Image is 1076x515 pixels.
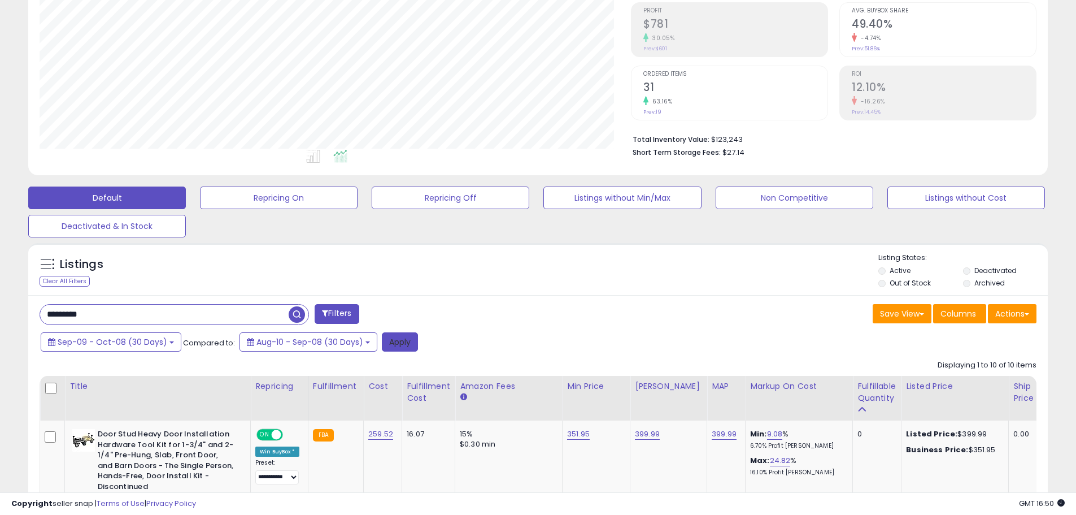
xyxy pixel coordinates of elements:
[750,429,844,450] div: %
[543,187,701,209] button: Listings without Min/Max
[857,97,885,106] small: -16.26%
[635,429,660,440] a: 399.99
[712,380,740,392] div: MAP
[906,429,1000,439] div: $399.99
[28,187,186,209] button: Default
[852,71,1036,77] span: ROI
[857,429,892,439] div: 0
[988,304,1036,323] button: Actions
[767,429,783,440] a: 9.08
[58,336,167,348] span: Sep-09 - Oct-08 (30 Days)
[69,380,246,392] div: Title
[857,34,881,42] small: -4.74%
[852,18,1036,33] h2: 49.40%
[906,429,957,439] b: Listed Price:
[567,380,625,392] div: Min Price
[906,445,1000,455] div: $351.95
[716,187,873,209] button: Non Competitive
[906,380,1004,392] div: Listed Price
[567,429,590,440] a: 351.95
[750,455,770,466] b: Max:
[460,439,554,449] div: $0.30 min
[940,308,976,319] span: Columns
[852,45,880,52] small: Prev: 51.86%
[938,360,1036,371] div: Displaying 1 to 10 of 10 items
[255,459,299,484] div: Preset:
[1013,429,1032,439] div: 0.00
[313,429,334,442] small: FBA
[750,456,844,477] div: %
[852,109,881,115] small: Prev: 14.45%
[255,447,299,457] div: Win BuyBox *
[887,187,1045,209] button: Listings without Cost
[643,81,827,96] h2: 31
[460,380,557,392] div: Amazon Fees
[750,429,767,439] b: Min:
[906,444,968,455] b: Business Price:
[750,469,844,477] p: 16.10% Profit [PERSON_NAME]
[460,429,554,439] div: 15%
[11,498,53,509] strong: Copyright
[407,380,450,404] div: Fulfillment Cost
[635,380,702,392] div: [PERSON_NAME]
[98,429,235,495] b: Door Stud Heavy Door Installation Hardware Tool Kit for 1-3/4" and 2-1/4" Pre-Hung, Slab, Front D...
[368,380,397,392] div: Cost
[281,430,299,440] span: OFF
[643,45,667,52] small: Prev: $601
[200,187,358,209] button: Repricing On
[648,97,672,106] small: 63.16%
[722,147,744,158] span: $27.14
[878,253,1048,263] p: Listing States:
[372,187,529,209] button: Repricing Off
[28,215,186,237] button: Deactivated & In Stock
[974,266,1017,275] label: Deactivated
[643,71,827,77] span: Ordered Items
[146,498,196,509] a: Privacy Policy
[315,304,359,324] button: Filters
[643,18,827,33] h2: $781
[313,380,359,392] div: Fulfillment
[11,499,196,509] div: seller snap | |
[97,498,145,509] a: Terms of Use
[460,392,467,403] small: Amazon Fees.
[852,8,1036,14] span: Avg. Buybox Share
[746,376,853,421] th: The percentage added to the cost of goods (COGS) that forms the calculator for Min & Max prices.
[648,34,674,42] small: 30.05%
[750,442,844,450] p: 6.70% Profit [PERSON_NAME]
[750,380,848,392] div: Markup on Cost
[633,148,721,157] b: Short Term Storage Fees:
[368,429,393,440] a: 259.52
[239,332,377,352] button: Aug-10 - Sep-08 (30 Days)
[256,336,363,348] span: Aug-10 - Sep-08 (30 Days)
[890,266,911,275] label: Active
[857,380,896,404] div: Fulfillable Quantity
[712,429,737,440] a: 399.99
[258,430,272,440] span: ON
[890,278,931,288] label: Out of Stock
[643,8,827,14] span: Profit
[407,429,446,439] div: 16.07
[40,276,90,287] div: Clear All Filters
[60,257,103,272] h5: Listings
[183,337,235,348] span: Compared to:
[255,380,303,392] div: Repricing
[633,135,709,144] b: Total Inventory Value:
[873,304,931,323] button: Save View
[1019,498,1065,509] span: 2025-10-10 16:50 GMT
[974,278,1005,288] label: Archived
[72,429,95,452] img: 41OdFo3tLKL._SL40_.jpg
[41,332,181,352] button: Sep-09 - Oct-08 (30 Days)
[643,109,661,115] small: Prev: 19
[633,132,1028,145] li: $123,243
[382,332,418,352] button: Apply
[933,304,986,323] button: Columns
[770,455,791,466] a: 24.82
[852,81,1036,96] h2: 12.10%
[1013,380,1036,404] div: Ship Price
